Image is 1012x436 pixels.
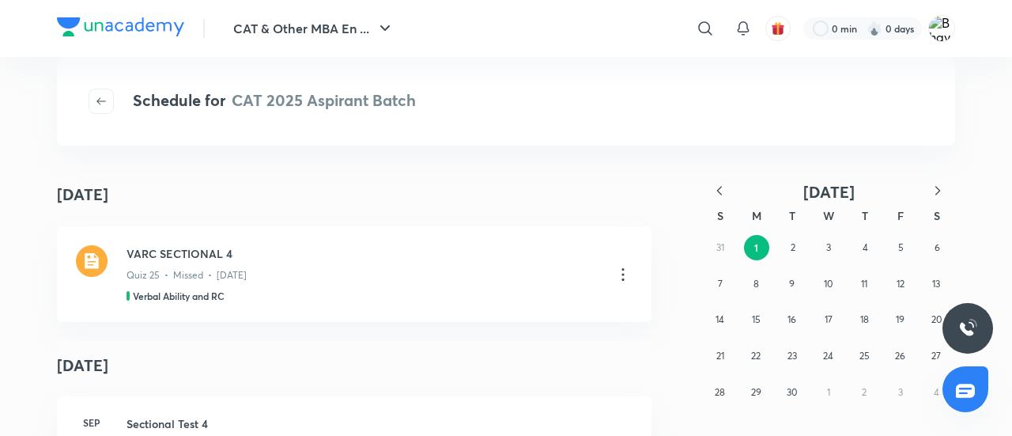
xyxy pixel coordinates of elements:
button: September 21, 2025 [708,343,733,369]
abbr: September 19, 2025 [896,313,904,325]
img: avatar [771,21,785,36]
button: September 1, 2025 [744,235,769,260]
button: CAT & Other MBA En ... [224,13,404,44]
abbr: September 30, 2025 [787,386,797,398]
abbr: Tuesday [789,208,795,223]
h3: Sectional Test 4 [126,415,601,432]
p: Quiz 25 • Missed • [DATE] [126,268,247,282]
abbr: September 4, 2025 [863,241,868,253]
a: Company Logo [57,17,184,40]
abbr: September 17, 2025 [825,313,833,325]
abbr: September 24, 2025 [823,350,833,362]
img: Company Logo [57,17,184,36]
button: September 20, 2025 [923,307,949,332]
abbr: September 23, 2025 [787,350,797,362]
abbr: September 2, 2025 [791,241,795,253]
abbr: September 14, 2025 [716,313,724,325]
button: September 3, 2025 [816,235,841,260]
abbr: September 25, 2025 [859,350,870,362]
button: September 14, 2025 [708,307,733,332]
abbr: September 3, 2025 [826,241,831,253]
abbr: September 15, 2025 [752,313,761,325]
button: avatar [765,16,791,41]
abbr: Thursday [862,208,868,223]
abbr: September 27, 2025 [931,350,941,362]
abbr: September 13, 2025 [932,278,940,290]
button: September 7, 2025 [708,271,733,297]
abbr: September 10, 2025 [824,278,833,290]
abbr: September 22, 2025 [751,350,761,362]
button: September 11, 2025 [852,271,877,297]
button: September 25, 2025 [852,343,877,369]
button: September 30, 2025 [780,380,805,405]
h4: [DATE] [57,341,651,390]
button: September 13, 2025 [923,271,949,297]
abbr: September 5, 2025 [898,241,904,253]
button: September 19, 2025 [888,307,913,332]
button: September 26, 2025 [888,343,913,369]
abbr: Wednesday [823,208,834,223]
abbr: September 28, 2025 [715,386,725,398]
button: September 16, 2025 [780,307,805,332]
a: quizVARC SECTIONAL 4Quiz 25 • Missed • [DATE]Verbal Ability and RC [57,226,651,322]
abbr: September 12, 2025 [897,278,904,290]
button: September 15, 2025 [743,307,768,332]
abbr: September 18, 2025 [860,313,869,325]
button: September 12, 2025 [888,271,913,297]
span: [DATE] [803,181,855,203]
abbr: September 29, 2025 [751,386,761,398]
abbr: September 7, 2025 [718,278,723,290]
button: [DATE] [737,182,920,202]
abbr: September 26, 2025 [895,350,905,362]
button: September 6, 2025 [924,235,950,260]
abbr: September 6, 2025 [935,241,940,253]
h4: Schedule for [133,89,416,114]
button: September 24, 2025 [816,343,841,369]
button: September 28, 2025 [708,380,733,405]
button: September 2, 2025 [780,235,806,260]
button: September 23, 2025 [780,343,805,369]
abbr: September 20, 2025 [931,313,942,325]
img: ttu [958,319,977,338]
button: September 5, 2025 [889,235,914,260]
button: September 8, 2025 [743,271,768,297]
abbr: Friday [897,208,904,223]
abbr: Sunday [717,208,723,223]
button: September 9, 2025 [780,271,805,297]
button: September 29, 2025 [743,380,768,405]
abbr: September 16, 2025 [787,313,796,325]
h5: Verbal Ability and RC [133,289,225,303]
button: September 17, 2025 [816,307,841,332]
button: September 4, 2025 [852,235,878,260]
img: streak [867,21,882,36]
abbr: September 21, 2025 [716,350,724,362]
button: September 18, 2025 [852,307,877,332]
h3: VARC SECTIONAL 4 [126,245,601,262]
abbr: September 9, 2025 [789,278,795,290]
button: September 22, 2025 [743,343,768,369]
h4: [DATE] [57,183,108,207]
abbr: September 1, 2025 [754,241,758,254]
img: quiz [76,245,108,277]
abbr: Saturday [934,208,940,223]
button: September 27, 2025 [923,343,949,369]
img: Bhavna Devnath [928,15,955,42]
button: September 10, 2025 [816,271,841,297]
h6: Sep [76,415,108,430]
abbr: September 11, 2025 [861,278,867,290]
span: CAT 2025 Aspirant Batch [232,89,416,111]
abbr: Monday [752,208,761,223]
abbr: September 8, 2025 [753,278,759,290]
